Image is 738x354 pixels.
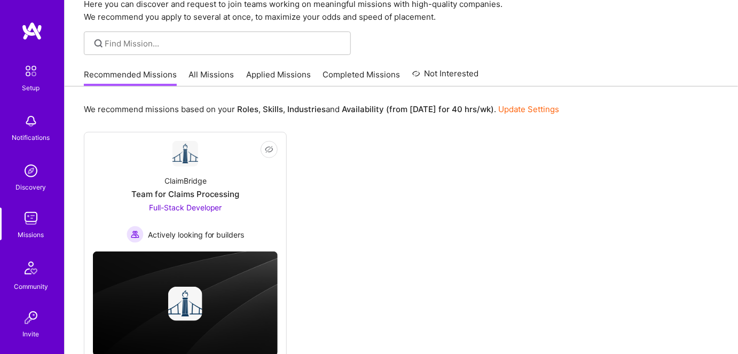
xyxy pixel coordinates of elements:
[14,281,48,292] div: Community
[498,104,559,114] a: Update Settings
[22,82,40,93] div: Setup
[21,21,43,41] img: logo
[105,38,343,49] input: Find Mission...
[246,69,311,86] a: Applied Missions
[20,111,42,132] img: bell
[164,175,207,186] div: ClaimBridge
[84,69,177,86] a: Recommended Missions
[16,182,46,193] div: Discovery
[93,141,278,243] a: Company LogoClaimBridgeTeam for Claims ProcessingFull-Stack Developer Actively looking for builde...
[20,60,42,82] img: setup
[172,141,198,167] img: Company Logo
[18,229,44,240] div: Missions
[20,307,42,328] img: Invite
[20,160,42,182] img: discovery
[84,104,559,115] p: We recommend missions based on your , , and .
[168,287,202,321] img: Company logo
[127,226,144,243] img: Actively looking for builders
[412,67,479,86] a: Not Interested
[92,37,105,50] i: icon SearchGrey
[131,188,240,200] div: Team for Claims Processing
[287,104,326,114] b: Industries
[149,203,222,212] span: Full-Stack Developer
[148,229,245,240] span: Actively looking for builders
[20,208,42,229] img: teamwork
[265,145,273,154] i: icon EyeClosed
[342,104,494,114] b: Availability (from [DATE] for 40 hrs/wk)
[18,255,44,281] img: Community
[12,132,50,143] div: Notifications
[263,104,283,114] b: Skills
[189,69,234,86] a: All Missions
[237,104,258,114] b: Roles
[323,69,401,86] a: Completed Missions
[23,328,40,340] div: Invite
